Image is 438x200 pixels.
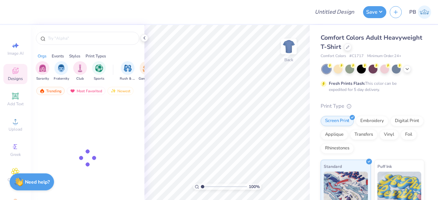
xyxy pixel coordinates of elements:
[86,53,106,59] div: Print Types
[36,61,49,81] button: filter button
[73,61,87,81] button: filter button
[367,53,401,59] span: Minimum Order: 24 +
[10,152,21,157] span: Greek
[143,64,151,72] img: Game Day Image
[363,6,386,18] button: Save
[47,35,135,42] input: Try "Alpha"
[8,51,24,56] span: Image AI
[120,61,136,81] div: filter for Rush & Bid
[69,53,80,59] div: Styles
[94,76,104,81] span: Sports
[409,8,416,16] span: PB
[309,5,360,19] input: Untitled Design
[95,64,103,72] img: Sports Image
[401,130,417,140] div: Foil
[92,61,106,81] button: filter button
[67,87,105,95] div: Most Favorited
[54,61,69,81] div: filter for Fraternity
[92,61,106,81] div: filter for Sports
[321,143,354,154] div: Rhinestones
[120,61,136,81] button: filter button
[139,61,154,81] button: filter button
[390,116,424,126] div: Digital Print
[139,61,154,81] div: filter for Game Day
[107,87,133,95] div: Newest
[111,89,116,93] img: Newest.gif
[321,53,346,59] span: Comfort Colors
[124,64,132,72] img: Rush & Bid Image
[3,177,27,188] span: Clipart & logos
[36,61,49,81] div: filter for Sorority
[36,76,49,81] span: Sorority
[324,163,342,170] span: Standard
[120,76,136,81] span: Rush & Bid
[329,80,413,93] div: This color can be expedited for 5 day delivery.
[349,53,364,59] span: # C1717
[8,76,23,81] span: Designs
[409,5,431,19] a: PB
[321,34,422,51] span: Comfort Colors Adult Heavyweight T-Shirt
[57,64,65,72] img: Fraternity Image
[329,81,365,86] strong: Fresh Prints Flash:
[70,89,75,93] img: most_fav.gif
[54,61,69,81] button: filter button
[377,163,392,170] span: Puff Ink
[36,87,65,95] div: Trending
[139,76,154,81] span: Game Day
[39,64,47,72] img: Sorority Image
[282,40,296,53] img: Back
[25,179,50,185] strong: Need help?
[76,76,84,81] span: Club
[38,53,47,59] div: Orgs
[321,130,348,140] div: Applique
[356,116,388,126] div: Embroidery
[350,130,377,140] div: Transfers
[284,57,293,63] div: Back
[321,102,424,110] div: Print Type
[321,116,354,126] div: Screen Print
[418,5,431,19] img: Pipyana Biswas
[379,130,399,140] div: Vinyl
[9,126,22,132] span: Upload
[52,53,64,59] div: Events
[39,89,45,93] img: trending.gif
[249,184,260,190] span: 100 %
[73,61,87,81] div: filter for Club
[76,64,84,72] img: Club Image
[54,76,69,81] span: Fraternity
[7,101,24,107] span: Add Text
